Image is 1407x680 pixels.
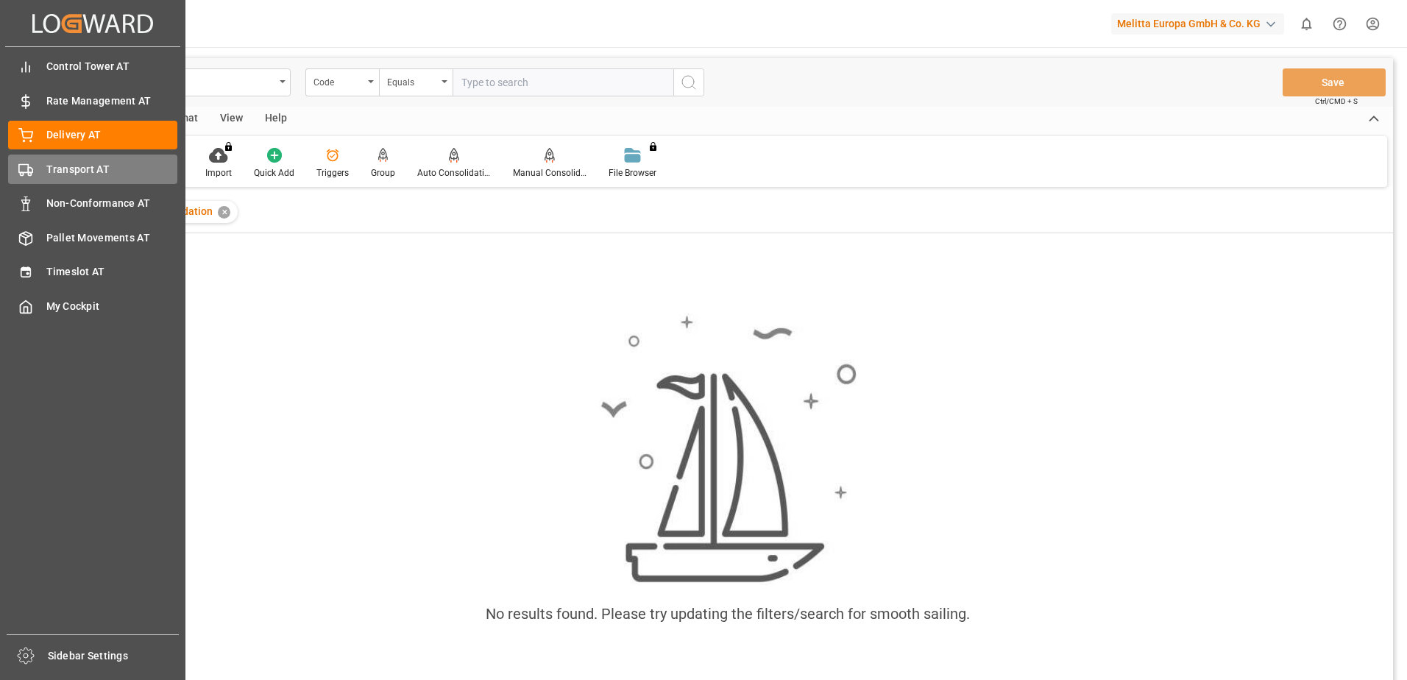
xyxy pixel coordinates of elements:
button: Help Center [1323,7,1356,40]
a: Rate Management AT [8,86,177,115]
span: Non-Conformance AT [46,196,178,211]
div: Melitta Europa GmbH & Co. KG [1111,13,1284,35]
a: Control Tower AT [8,52,177,81]
a: Transport AT [8,155,177,183]
button: show 0 new notifications [1290,7,1323,40]
span: Control Tower AT [46,59,178,74]
a: Non-Conformance AT [8,189,177,218]
button: Save [1283,68,1386,96]
div: Code [313,72,364,89]
span: Sidebar Settings [48,648,180,664]
button: Melitta Europa GmbH & Co. KG [1111,10,1290,38]
div: No results found. Please try updating the filters/search for smooth sailing. [486,603,970,625]
div: Quick Add [254,166,294,180]
button: open menu [305,68,379,96]
div: Group [371,166,395,180]
span: My Cockpit [46,299,178,314]
span: Timeslot AT [46,264,178,280]
a: Timeslot AT [8,258,177,286]
div: Manual Consolidation [513,166,586,180]
div: Triggers [316,166,349,180]
div: Help [254,107,298,132]
img: smooth_sailing.jpeg [599,314,857,586]
span: Rate Management AT [46,93,178,109]
div: Auto Consolidation [417,166,491,180]
span: Transport AT [46,162,178,177]
button: open menu [379,68,453,96]
span: Delivery AT [46,127,178,143]
div: View [209,107,254,132]
div: Equals [387,72,437,89]
button: search button [673,68,704,96]
div: ✕ [218,206,230,219]
span: Pallet Movements AT [46,230,178,246]
span: Ctrl/CMD + S [1315,96,1358,107]
a: Delivery AT [8,121,177,149]
a: Pallet Movements AT [8,223,177,252]
a: My Cockpit [8,291,177,320]
input: Type to search [453,68,673,96]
